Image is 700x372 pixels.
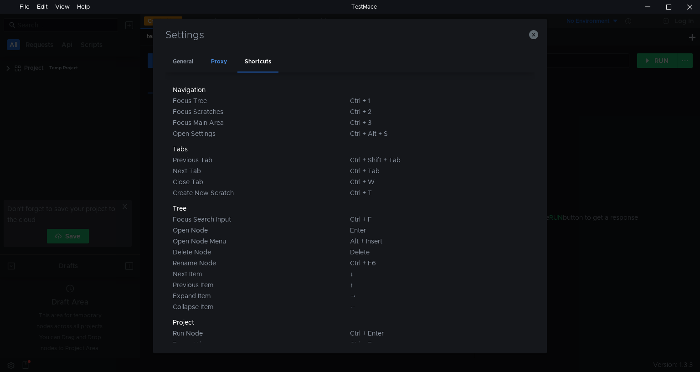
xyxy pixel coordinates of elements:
div: Tabs [173,144,350,155]
div: Expand Item [173,290,350,301]
div: Focus Main Area [173,117,350,128]
div: Previous Item [173,279,350,290]
div: Next Item [173,269,350,279]
div: Ctrl + W [350,176,527,187]
div: Open Node [173,225,350,236]
h3: Settings [164,30,536,41]
div: Next Tab [173,165,350,176]
div: Ctrl + E [350,339,527,350]
div: Previous Tab [173,155,350,165]
div: Shortcuts [237,52,278,72]
div: Proxy [204,52,234,72]
div: Delete Node [173,247,350,258]
div: Enter [350,225,527,236]
div: Ctrl + T [350,187,527,198]
div: Ctrl + 3 [350,117,527,128]
div: Collapse Item [173,301,350,312]
div: Navigation [173,84,350,95]
div: Alt + Insert [350,236,527,247]
div: Delete [350,247,527,258]
div: Focus Search Input [173,214,350,225]
div: Ctrl + 1 [350,95,527,106]
div: ↑ [350,279,527,290]
div: Ctrl + Shift + Tab [350,155,527,165]
div: Ctrl + 2 [350,106,527,117]
div: Ctrl + F [350,214,527,225]
div: Project [173,317,350,328]
div: Run Node [173,328,350,339]
div: ↓ [350,269,527,279]
div: General [165,52,201,72]
div: Ctrl + F6 [350,258,527,269]
div: Create New Scratch [173,187,350,198]
div: Focus Tree [173,95,350,106]
div: Ctrl + Tab [350,165,527,176]
div: Tree [173,203,350,214]
div: Focus Url [173,339,350,350]
div: Focus Scratches [173,106,350,117]
div: Close Tab [173,176,350,187]
div: ← [350,301,527,312]
div: → [350,290,527,301]
div: Open Node Menu [173,236,350,247]
div: Open Settings [173,128,350,139]
div: Ctrl + Alt + S [350,128,527,139]
div: Ctrl + Enter [350,328,527,339]
div: Rename Node [173,258,350,269]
